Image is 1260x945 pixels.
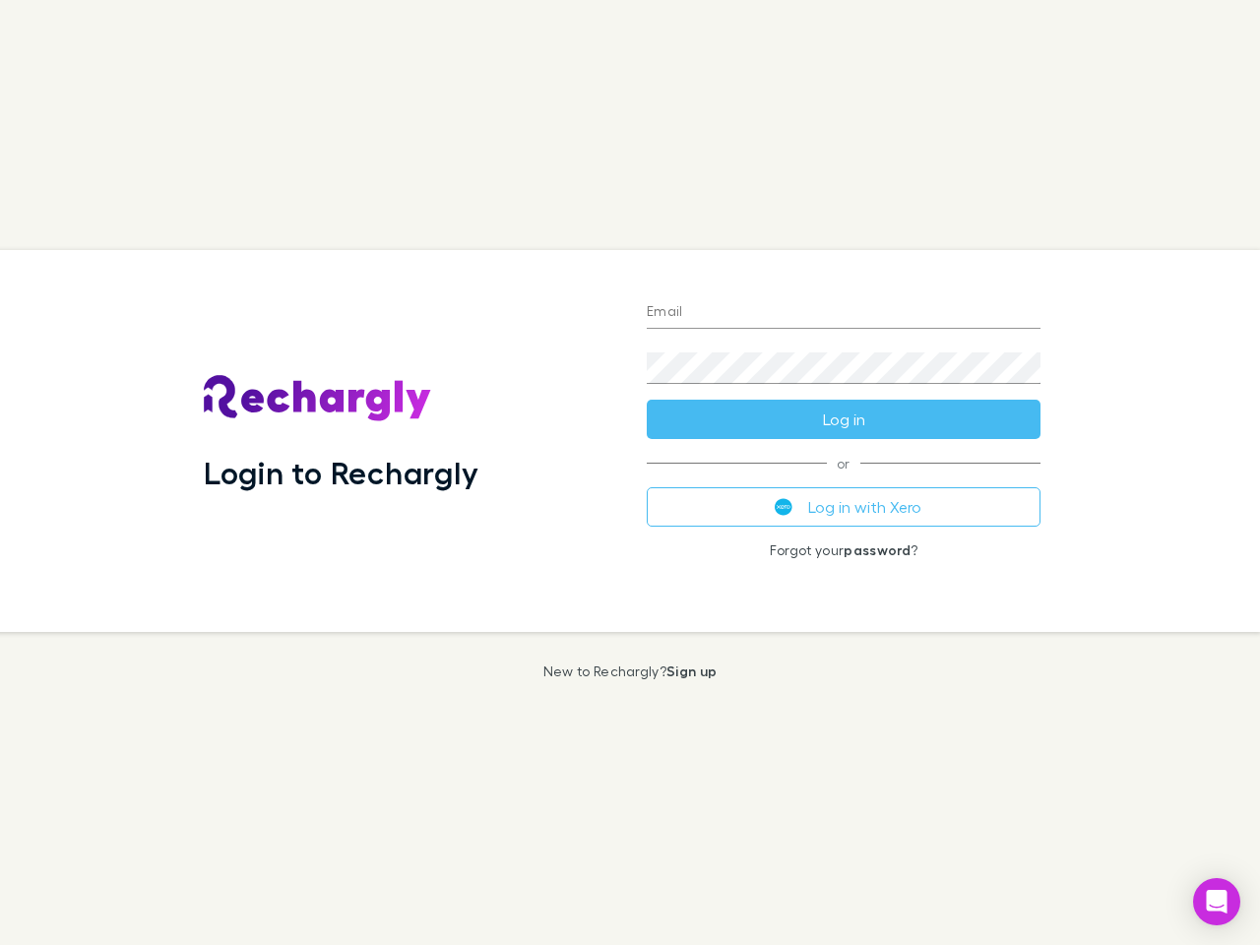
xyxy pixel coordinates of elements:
button: Log in with Xero [647,487,1040,527]
h1: Login to Rechargly [204,454,478,491]
div: Open Intercom Messenger [1193,878,1240,925]
img: Xero's logo [775,498,792,516]
p: New to Rechargly? [543,663,718,679]
a: password [844,541,911,558]
button: Log in [647,400,1040,439]
img: Rechargly's Logo [204,375,432,422]
a: Sign up [666,662,717,679]
span: or [647,463,1040,464]
p: Forgot your ? [647,542,1040,558]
